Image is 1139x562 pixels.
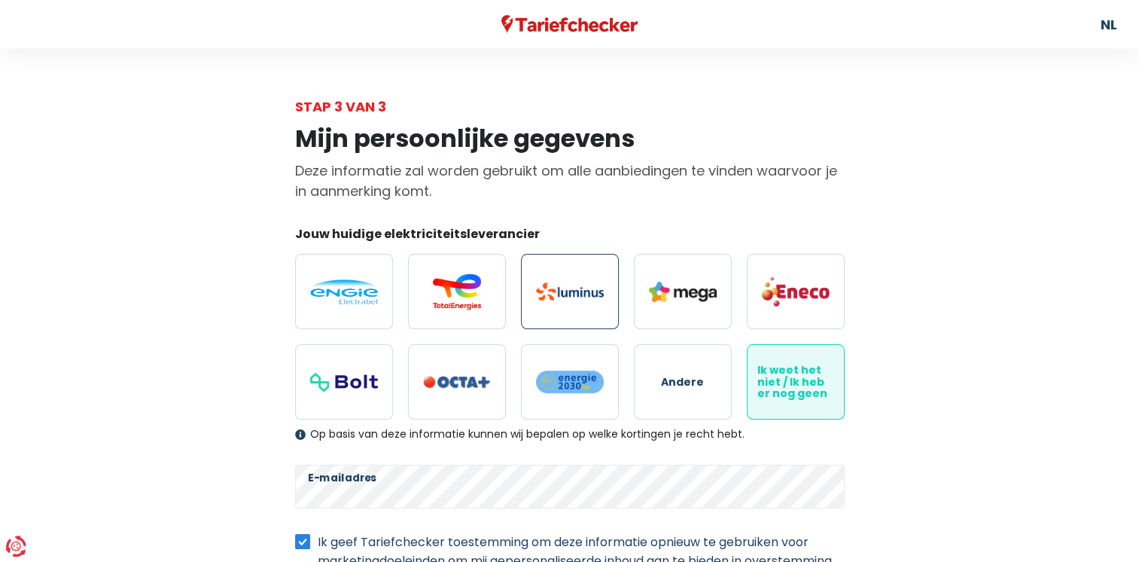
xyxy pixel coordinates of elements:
[310,373,378,392] img: Bolt
[310,279,378,304] img: Engie / Electrabel
[649,282,717,302] img: Mega
[423,376,491,389] img: Octa+
[501,15,638,34] img: Tariefchecker logo
[757,365,834,399] span: Ik weet het niet / Ik heb er nog geen
[295,428,845,441] div: Op basis van deze informatie kunnen wij bepalen op welke kortingen je recht hebt.
[295,225,845,249] legend: Jouw huidige elektriciteitsleverancier
[295,124,845,153] h1: Mijn persoonlijke gegevens
[295,96,845,117] div: Stap 3 van 3
[423,273,491,310] img: Total Energies / Lampiris
[762,276,830,307] img: Eneco
[536,370,604,394] img: Energie2030
[661,377,704,388] span: Andere
[536,283,604,301] img: Luminus
[295,160,845,201] p: Deze informatie zal worden gebruikt om alle aanbiedingen te vinden waarvoor je in aanmerking komt.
